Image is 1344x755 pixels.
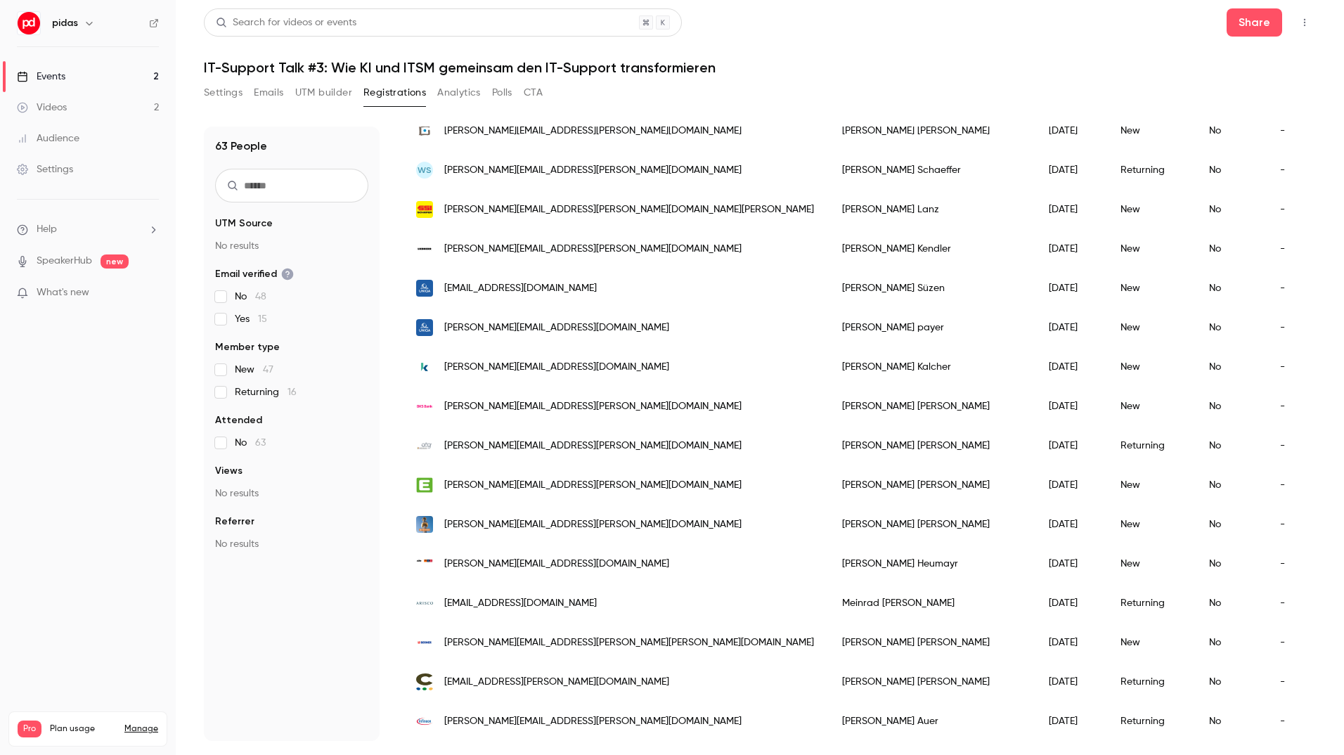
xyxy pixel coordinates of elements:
[416,240,433,257] img: liebherr.com
[1106,505,1195,544] div: New
[215,537,368,551] p: No results
[444,517,742,532] span: [PERSON_NAME][EMAIL_ADDRESS][PERSON_NAME][DOMAIN_NAME]
[1106,623,1195,662] div: New
[1035,544,1106,583] div: [DATE]
[492,82,512,104] button: Polls
[1106,465,1195,505] div: New
[1106,269,1195,308] div: New
[142,287,159,299] iframe: Noticeable Trigger
[287,387,297,397] span: 16
[1266,190,1320,229] div: -
[416,122,433,139] img: hirslanden.ch
[215,267,294,281] span: Email verified
[17,70,65,84] div: Events
[1106,702,1195,741] div: Returning
[1266,111,1320,150] div: -
[828,229,1035,269] div: [PERSON_NAME] Kendler
[444,202,814,217] span: [PERSON_NAME][EMAIL_ADDRESS][PERSON_NAME][DOMAIN_NAME][PERSON_NAME]
[17,101,67,115] div: Videos
[1195,269,1266,308] div: No
[255,438,266,448] span: 63
[1266,544,1320,583] div: -
[1106,544,1195,583] div: New
[444,242,742,257] span: [PERSON_NAME][EMAIL_ADDRESS][PERSON_NAME][DOMAIN_NAME]
[215,515,254,529] span: Referrer
[1106,150,1195,190] div: Returning
[416,516,433,533] img: wienenergie.at
[1266,702,1320,741] div: -
[444,635,814,650] span: [PERSON_NAME][EMAIL_ADDRESS][PERSON_NAME][PERSON_NAME][DOMAIN_NAME]
[37,285,89,300] span: What's new
[235,385,297,399] span: Returning
[235,436,266,450] span: No
[1035,308,1106,347] div: [DATE]
[1195,662,1266,702] div: No
[1106,426,1195,465] div: Returning
[1195,387,1266,426] div: No
[416,477,433,493] img: e-steiermark.com
[215,239,368,253] p: No results
[255,292,266,302] span: 48
[828,662,1035,702] div: [PERSON_NAME] [PERSON_NAME]
[215,217,273,231] span: UTM Source
[1106,662,1195,702] div: Returning
[1266,347,1320,387] div: -
[1266,662,1320,702] div: -
[1106,387,1195,426] div: New
[444,163,742,178] span: [PERSON_NAME][EMAIL_ADDRESS][PERSON_NAME][DOMAIN_NAME]
[1195,702,1266,741] div: No
[1266,583,1320,623] div: -
[1106,111,1195,150] div: New
[215,340,280,354] span: Member type
[1195,229,1266,269] div: No
[416,634,433,651] img: berner.co.at
[444,439,742,453] span: [PERSON_NAME][EMAIL_ADDRESS][PERSON_NAME][DOMAIN_NAME]
[1035,662,1106,702] div: [DATE]
[828,544,1035,583] div: [PERSON_NAME] Heumayr
[444,557,669,572] span: [PERSON_NAME][EMAIL_ADDRESS][DOMAIN_NAME]
[52,16,78,30] h6: pidas
[828,702,1035,741] div: [PERSON_NAME] Auer
[1195,505,1266,544] div: No
[235,290,266,304] span: No
[1195,308,1266,347] div: No
[828,269,1035,308] div: [PERSON_NAME] Süzen
[235,363,273,377] span: New
[828,150,1035,190] div: [PERSON_NAME] Schaeffer
[444,281,597,296] span: [EMAIL_ADDRESS][DOMAIN_NAME]
[1195,544,1266,583] div: No
[416,319,433,336] img: uniqa.at
[295,82,352,104] button: UTM builder
[50,723,116,735] span: Plan usage
[215,217,368,551] section: facet-groups
[235,312,267,326] span: Yes
[124,723,158,735] a: Manage
[1266,269,1320,308] div: -
[828,190,1035,229] div: [PERSON_NAME] Lanz
[1035,583,1106,623] div: [DATE]
[1035,465,1106,505] div: [DATE]
[444,675,669,690] span: [EMAIL_ADDRESS][PERSON_NAME][DOMAIN_NAME]
[416,673,433,690] img: concara.ch
[416,595,433,612] img: arisco.ch
[416,713,433,730] img: infineon.com
[18,721,41,737] span: Pro
[1035,623,1106,662] div: [DATE]
[416,437,433,454] img: ooeg.at
[1035,387,1106,426] div: [DATE]
[204,59,1316,76] h1: IT-Support Talk #3: Wie KI und ITSM gemeinsam den IT-Support transformieren
[444,360,669,375] span: [PERSON_NAME][EMAIL_ADDRESS][DOMAIN_NAME]
[1035,505,1106,544] div: [DATE]
[444,124,742,138] span: [PERSON_NAME][EMAIL_ADDRESS][PERSON_NAME][DOMAIN_NAME]
[215,413,262,427] span: Attended
[1266,623,1320,662] div: -
[1035,426,1106,465] div: [DATE]
[828,623,1035,662] div: [PERSON_NAME] [PERSON_NAME]
[828,347,1035,387] div: [PERSON_NAME] Kalcher
[1106,308,1195,347] div: New
[828,426,1035,465] div: [PERSON_NAME] [PERSON_NAME]
[828,583,1035,623] div: Meinrad [PERSON_NAME]
[1035,702,1106,741] div: [DATE]
[17,222,159,237] li: help-dropdown-opener
[444,478,742,493] span: [PERSON_NAME][EMAIL_ADDRESS][PERSON_NAME][DOMAIN_NAME]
